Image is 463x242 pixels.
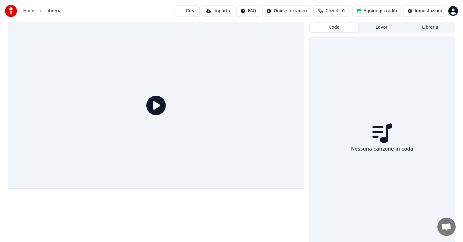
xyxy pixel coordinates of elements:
button: Crea [175,5,200,16]
img: youka [5,5,17,17]
button: Crediti0 [313,5,350,16]
span: Libreria [45,8,62,14]
a: Home [23,8,36,14]
button: Lavori [358,23,406,32]
button: Guides di video [262,5,311,16]
button: Coda [310,23,358,32]
a: Aprire la chat [437,218,456,236]
div: Impostazioni [415,8,442,14]
button: Impostazioni [404,5,446,16]
span: 0 [342,8,345,14]
button: Libreria [406,23,454,32]
button: Aggiungi crediti [352,5,401,16]
button: Importa [202,5,234,16]
div: Nessuna canzone in coda [349,143,416,155]
button: FAQ [237,5,260,16]
span: Crediti [326,8,340,14]
nav: breadcrumb [23,8,62,14]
